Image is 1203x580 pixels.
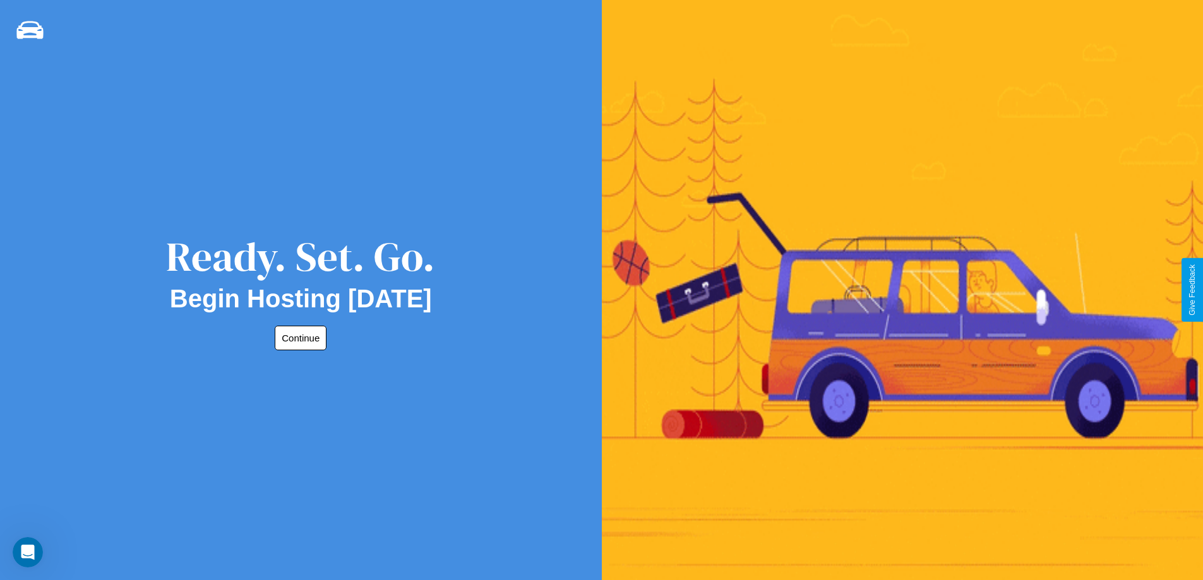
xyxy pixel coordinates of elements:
div: Give Feedback [1188,264,1197,316]
iframe: Intercom live chat [13,537,43,567]
button: Continue [275,326,326,350]
h2: Begin Hosting [DATE] [170,285,432,313]
div: Ready. Set. Go. [166,228,435,285]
